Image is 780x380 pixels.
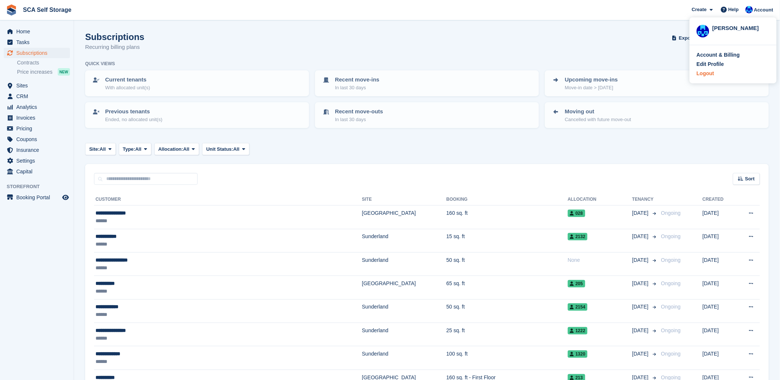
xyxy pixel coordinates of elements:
td: [DATE] [703,276,736,299]
span: [DATE] [632,233,650,240]
a: Upcoming move-ins Move-in date > [DATE] [546,71,768,96]
span: Help [729,6,739,13]
span: 028 [568,210,585,217]
p: Move-in date > [DATE] [565,84,618,91]
img: Kelly Neesham [746,6,753,13]
a: menu [4,37,70,47]
span: [DATE] [632,350,650,358]
p: Recent move-ins [335,76,379,84]
p: Recent move-outs [335,107,383,116]
span: Site: [89,146,100,153]
td: 100 sq. ft [446,346,568,370]
td: Sunderland [362,346,446,370]
td: Sunderland [362,252,446,276]
span: 205 [568,280,585,287]
a: menu [4,145,70,155]
span: [DATE] [632,280,650,287]
th: Created [703,194,736,206]
span: CRM [16,91,61,101]
span: Allocation: [158,146,183,153]
p: With allocated unit(s) [105,84,150,91]
a: menu [4,134,70,144]
span: Type: [123,146,135,153]
span: All [233,146,240,153]
td: 50 sq. ft [446,299,568,323]
button: Site: All [85,143,116,155]
div: NEW [58,68,70,76]
a: Account & Billing [697,51,770,59]
span: Sort [745,175,755,183]
div: Edit Profile [697,60,724,68]
a: menu [4,113,70,123]
div: Account & Billing [697,51,740,59]
button: Unit Status: All [202,143,249,155]
p: Cancelled with future move-out [565,116,631,123]
span: Create [692,6,707,13]
div: Logout [697,70,714,77]
h6: Quick views [85,60,115,67]
a: menu [4,48,70,58]
a: Moving out Cancelled with future move-out [546,103,768,127]
td: Sunderland [362,229,446,252]
div: None [568,256,632,264]
span: Tasks [16,37,61,47]
td: 65 sq. ft [446,276,568,299]
span: 2132 [568,233,588,240]
a: Recent move-ins In last 30 days [316,71,538,96]
a: Preview store [61,193,70,202]
p: In last 30 days [335,84,379,91]
span: All [100,146,106,153]
th: Customer [94,194,362,206]
a: menu [4,166,70,177]
p: In last 30 days [335,116,383,123]
p: Ended, no allocated unit(s) [105,116,163,123]
p: Upcoming move-ins [565,76,618,84]
a: menu [4,80,70,91]
a: Recent move-outs In last 30 days [316,103,538,127]
th: Allocation [568,194,632,206]
span: 2154 [568,303,588,311]
span: Subscriptions [16,48,61,58]
td: [DATE] [703,323,736,346]
div: [PERSON_NAME] [712,24,770,31]
button: Type: All [119,143,151,155]
td: [DATE] [703,206,736,229]
span: Invoices [16,113,61,123]
span: [DATE] [632,256,650,264]
td: 25 sq. ft [446,323,568,346]
a: menu [4,102,70,112]
p: Current tenants [105,76,150,84]
img: stora-icon-8386f47178a22dfd0bd8f6a31ec36ba5ce8667c1dd55bd0f319d3a0aa187defe.svg [6,4,17,16]
span: Export [679,34,694,42]
h1: Subscriptions [85,32,144,42]
span: Account [754,6,773,14]
th: Site [362,194,446,206]
span: Ongoing [661,327,681,333]
th: Booking [446,194,568,206]
span: All [135,146,141,153]
a: menu [4,156,70,166]
span: 1222 [568,327,588,334]
a: Current tenants With allocated unit(s) [86,71,308,96]
a: Contracts [17,59,70,66]
td: Sunderland [362,299,446,323]
td: Sunderland [362,323,446,346]
a: menu [4,123,70,134]
span: Analytics [16,102,61,112]
td: 15 sq. ft [446,229,568,252]
td: 50 sq. ft [446,252,568,276]
button: Allocation: All [154,143,200,155]
a: Previous tenants Ended, no allocated unit(s) [86,103,308,127]
span: Price increases [17,69,53,76]
a: menu [4,192,70,203]
span: Capital [16,166,61,177]
span: All [183,146,190,153]
span: Ongoing [661,257,681,263]
span: Insurance [16,145,61,155]
img: Kelly Neesham [697,25,709,37]
span: 1320 [568,350,588,358]
span: Ongoing [661,210,681,216]
p: Previous tenants [105,107,163,116]
span: Home [16,26,61,37]
a: Logout [697,70,770,77]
